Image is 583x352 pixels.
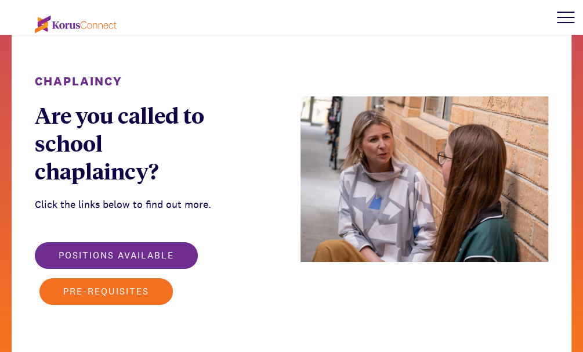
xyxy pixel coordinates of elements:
[35,196,216,213] div: Click the links below to find out more.
[35,250,198,260] a: Positions available
[35,286,173,296] a: Pre-requisites
[300,96,549,262] img: a1b5c5f7-bc12-427f-879a-0a5d564004ab_DSCF0375+web+1200.jpeg
[39,278,173,305] button: Pre-requisites
[35,73,216,89] div: Chaplaincy
[35,242,198,269] button: Positions available
[35,16,117,33] img: korus-connect%2Fc5177985-88d5-491d-9cd7-4a1febad1357_logo.svg
[35,101,216,185] div: Are you called to school chaplaincy?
